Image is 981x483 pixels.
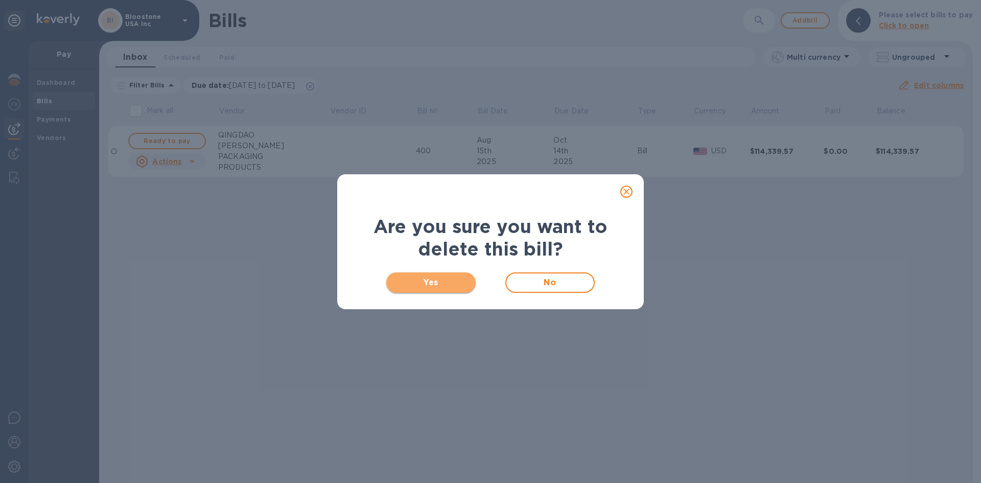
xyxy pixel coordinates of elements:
span: No [515,277,586,289]
span: Yes [394,277,468,289]
button: Yes [386,272,476,293]
button: No [505,272,595,293]
button: close [614,179,639,204]
b: Are you sure you want to delete this bill? [373,215,608,260]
